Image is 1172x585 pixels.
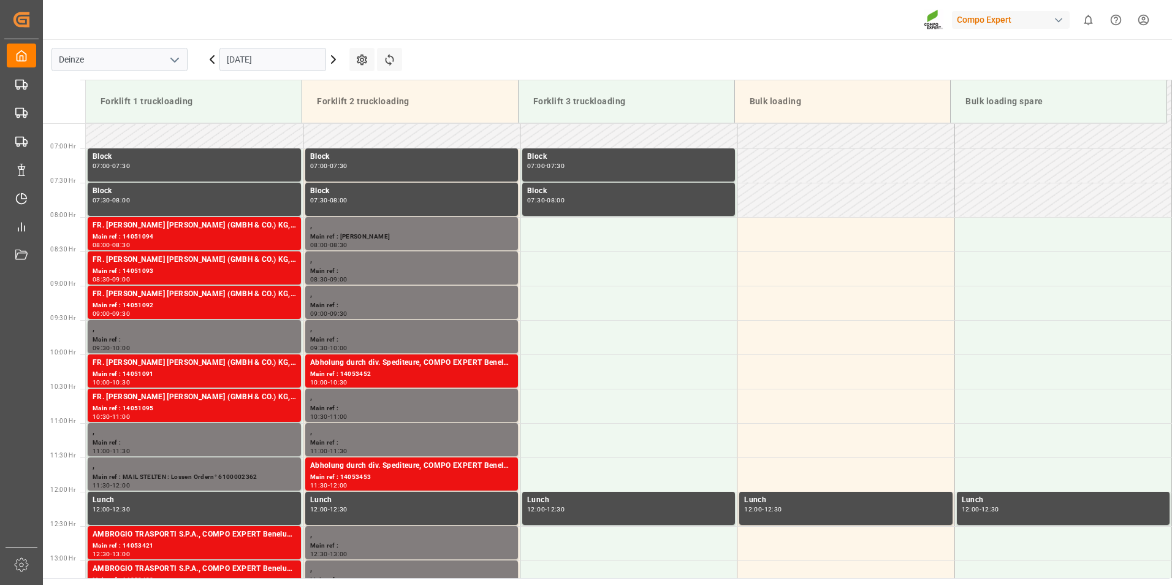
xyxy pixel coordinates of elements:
div: 11:00 [93,448,110,454]
div: 12:30 [112,507,130,512]
div: - [328,242,330,248]
div: Block [527,185,730,197]
span: 10:00 Hr [50,349,75,356]
div: - [545,163,547,169]
div: Block [527,151,730,163]
div: - [110,380,112,385]
span: 09:00 Hr [50,280,75,287]
div: Main ref : [310,438,513,448]
div: 07:30 [93,197,110,203]
div: - [328,311,330,316]
div: Main ref : 14053453 [310,472,513,483]
div: - [545,197,547,203]
div: 07:30 [330,163,348,169]
div: Main ref : 14051093 [93,266,296,277]
div: , [93,426,296,438]
div: Main ref : 14051092 [93,300,296,311]
div: 12:00 [527,507,545,512]
div: 11:30 [93,483,110,488]
div: Main ref : MAIL STELTEN : Lossen Ordern° 6100002362 [93,472,296,483]
span: 12:00 Hr [50,486,75,493]
div: , [310,254,513,266]
div: 09:00 [310,311,328,316]
div: - [328,507,330,512]
div: FR. [PERSON_NAME] [PERSON_NAME] (GMBH & CO.) KG, COMPO EXPERT Benelux N.V. [93,391,296,403]
div: 09:30 [93,345,110,351]
div: - [328,345,330,351]
div: FR. [PERSON_NAME] [PERSON_NAME] (GMBH & CO.) KG, COMPO EXPERT Benelux N.V. [93,357,296,369]
span: 11:00 Hr [50,418,75,424]
div: 12:00 [330,483,348,488]
div: , [310,323,513,335]
div: 09:30 [330,311,348,316]
div: 09:00 [93,311,110,316]
div: 09:00 [112,277,130,282]
div: Block [93,185,296,197]
div: Main ref : [310,541,513,551]
div: , [93,323,296,335]
div: Block [93,151,296,163]
div: - [110,551,112,557]
div: - [110,414,112,419]
div: 13:00 [112,551,130,557]
div: Bulk loading [745,90,941,113]
span: 11:30 Hr [50,452,75,459]
div: 08:00 [330,197,348,203]
div: 08:00 [112,197,130,203]
div: - [328,483,330,488]
button: show 0 new notifications [1075,6,1102,34]
div: 12:30 [547,507,565,512]
div: , [310,288,513,300]
div: 07:00 [527,163,545,169]
div: - [762,507,764,512]
span: 12:30 Hr [50,521,75,527]
div: 07:00 [310,163,328,169]
div: 10:30 [112,380,130,385]
div: Main ref : 14053452 [310,369,513,380]
span: 08:30 Hr [50,246,75,253]
div: , [310,426,513,438]
div: Main ref : 14053421 [93,541,296,551]
div: 08:30 [93,277,110,282]
button: Compo Expert [952,8,1075,31]
div: , [310,563,513,575]
span: 08:00 Hr [50,212,75,218]
div: 11:00 [330,414,348,419]
img: Screenshot%202023-09-29%20at%2010.02.21.png_1712312052.png [924,9,943,31]
div: Main ref : [93,335,296,345]
div: 12:30 [330,507,348,512]
div: Main ref : [310,403,513,414]
div: 07:30 [527,197,545,203]
span: 10:30 Hr [50,383,75,390]
div: - [110,311,112,316]
div: 12:00 [93,507,110,512]
div: 09:00 [330,277,348,282]
div: Lunch [962,494,1165,507]
div: 07:30 [112,163,130,169]
input: Type to search/select [51,48,188,71]
div: 11:00 [112,414,130,419]
button: Help Center [1102,6,1130,34]
div: 12:30 [764,507,782,512]
div: 11:30 [112,448,130,454]
div: - [328,163,330,169]
div: - [328,414,330,419]
div: - [980,507,981,512]
div: 12:30 [310,551,328,557]
div: 08:30 [310,277,328,282]
div: - [328,551,330,557]
div: 08:00 [547,197,565,203]
span: 07:00 Hr [50,143,75,150]
span: 13:00 Hr [50,555,75,562]
div: Main ref : 14051095 [93,403,296,414]
div: 09:30 [310,345,328,351]
div: - [328,380,330,385]
div: 09:30 [112,311,130,316]
div: Lunch [744,494,947,507]
div: , [93,460,296,472]
div: - [545,507,547,512]
div: 11:00 [310,448,328,454]
span: 09:30 Hr [50,315,75,321]
div: 07:00 [93,163,110,169]
button: open menu [165,50,183,69]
